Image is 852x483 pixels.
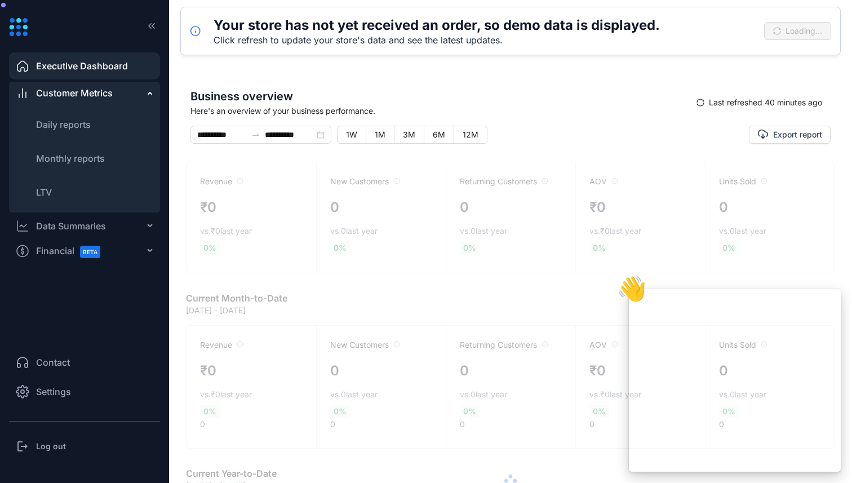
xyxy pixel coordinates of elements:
[617,277,646,300] div: 👋
[764,22,831,40] button: syncLoading...
[463,130,478,139] span: 12M
[696,99,704,107] span: sync
[36,385,71,398] span: Settings
[36,119,91,130] span: Daily reports
[36,219,106,233] div: Data Summaries
[773,129,822,140] span: Export report
[36,238,110,264] span: Financial
[190,105,688,117] span: Here's an overview of your business performance.
[36,187,52,198] span: LTV
[36,356,70,369] span: Contact
[375,130,385,139] span: 1M
[36,153,105,164] span: Monthly reports
[688,94,831,112] button: syncLast refreshed 40 minutes ago
[190,88,688,105] span: Business overview
[214,34,660,46] div: Click refresh to update your store's data and see the latest updates.
[433,130,445,139] span: 6M
[36,59,128,73] span: Executive Dashboard
[629,289,841,472] iframe: Form - Tally
[251,130,260,139] span: swap-right
[214,16,660,34] h5: Your store has not yet received an order, so demo data is displayed.
[346,130,357,139] span: 1W
[36,86,113,100] span: Customer Metrics
[251,130,260,139] span: to
[36,441,66,452] h3: Log out
[709,96,822,109] span: Last refreshed 40 minutes ago
[403,130,415,139] span: 3M
[749,126,831,144] button: Export report
[80,246,100,258] span: BETA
